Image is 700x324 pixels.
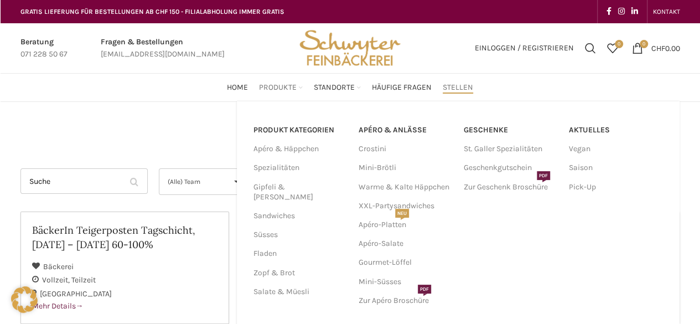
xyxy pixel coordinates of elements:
a: Crostini [359,140,453,158]
a: BäckerIn Teigerposten Tagschicht, [DATE] – [DATE] 60-100% Bäckerei Vollzeit Teilzeit [GEOGRAPHIC_... [20,212,229,324]
a: Spezialitäten [253,158,345,177]
span: PDF [537,171,550,180]
a: PRODUKT KATEGORIEN [253,121,345,140]
a: Aktuelles [569,121,663,140]
span: Home [227,83,248,93]
span: Mehr Details [32,301,84,311]
a: Site logo [295,43,404,52]
a: Süsses [253,225,345,244]
a: Warme & Kalte Häppchen [359,178,453,197]
a: Mini-Brötli [359,158,453,177]
span: NEU [395,209,409,218]
span: Bäckerei [43,262,74,271]
a: APÉRO & ANLÄSSE [359,121,453,140]
span: KONTAKT [653,8,680,16]
span: PDF [418,285,431,294]
span: Produkte [259,83,297,93]
span: 0 [640,40,648,48]
span: [GEOGRAPHIC_DATA] [40,289,112,299]
span: GRATIS LIEFERUNG FÜR BESTELLUNGEN AB CHF 150 - FILIALABHOLUNG IMMER GRATIS [20,8,284,16]
span: Teilzeit [71,275,96,285]
a: Apéro-PlattenNEU [359,215,453,234]
a: Salate & Müesli [253,282,345,301]
a: Pick-Up [569,178,663,197]
a: Home [227,76,248,99]
span: Vollzeit [42,275,71,285]
a: Einloggen / Registrieren [469,37,579,59]
a: Sandwiches [253,207,345,225]
a: Standorte [314,76,361,99]
a: Saison [569,158,663,177]
a: KONTAKT [653,1,680,23]
a: Stellen [443,76,473,99]
span: Häufige Fragen [372,83,432,93]
span: 0 [615,40,623,48]
div: Meine Wunschliste [602,37,624,59]
a: Instagram social link [615,4,628,19]
span: (Alle) Team [168,169,220,194]
a: Geschenke [464,121,558,140]
a: Infobox link [20,36,68,61]
bdi: 0.00 [651,43,680,53]
span: Standorte [314,83,355,93]
img: Bäckerei Schwyter [295,23,404,73]
a: Mini-Süsses [359,272,453,291]
div: Secondary navigation [647,1,686,23]
a: Linkedin social link [628,4,641,19]
a: Gipfeli & [PERSON_NAME] [253,178,345,207]
a: Apéro & Häppchen [253,140,345,158]
a: Zopf & Brot [253,264,345,282]
a: Apéro-Salate [359,234,453,253]
a: Suchen [579,37,602,59]
a: Zur Apéro BroschürePDF [359,291,453,310]
input: Suche [20,168,148,194]
span: Stellen [443,83,473,93]
a: 0 CHF0.00 [626,37,686,59]
a: Häufige Fragen [372,76,432,99]
a: XXL-Partysandwiches [359,197,453,215]
div: Main navigation [15,76,686,99]
a: Facebook social link [603,4,615,19]
a: Produkte [259,76,303,99]
a: Gourmet-Löffel [359,253,453,272]
span: Einloggen / Registrieren [475,44,574,52]
a: Geschenkgutschein [464,158,558,177]
a: St. Galler Spezialitäten [464,140,558,158]
a: Vegan [569,140,663,158]
span: CHF [651,43,665,53]
h2: BäckerIn Teigerposten Tagschicht, [DATE] – [DATE] 60-100% [32,223,217,251]
span: ▾ [226,169,247,194]
a: Fladen [253,244,345,263]
a: 0 [602,37,624,59]
a: Infobox link [101,36,225,61]
a: Zur Geschenk BroschürePDF [464,178,558,197]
